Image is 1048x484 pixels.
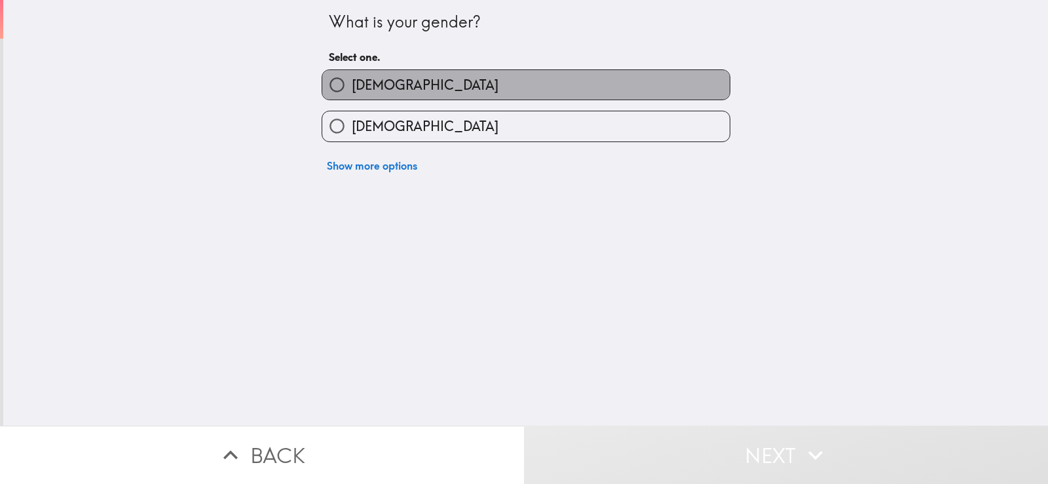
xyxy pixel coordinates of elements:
[329,50,723,64] h6: Select one.
[352,117,498,136] span: [DEMOGRAPHIC_DATA]
[329,11,723,33] div: What is your gender?
[322,111,730,141] button: [DEMOGRAPHIC_DATA]
[352,76,498,94] span: [DEMOGRAPHIC_DATA]
[524,426,1048,484] button: Next
[322,70,730,100] button: [DEMOGRAPHIC_DATA]
[322,153,422,179] button: Show more options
